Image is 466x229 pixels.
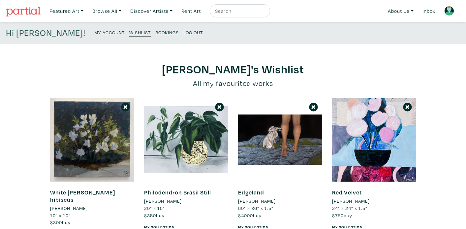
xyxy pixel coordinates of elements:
span: $4000 [238,212,253,218]
a: Inbox [419,4,438,18]
li: [PERSON_NAME] [332,197,370,205]
small: My Account [94,29,125,36]
span: buy [50,219,71,225]
h2: [PERSON_NAME]'s Wishlist [50,62,416,76]
a: Featured Art [47,4,86,18]
span: $300 [50,219,62,225]
small: Wishlist [129,29,151,36]
span: buy [144,212,165,218]
a: About Us [385,4,417,18]
span: 24" x 24" x 1.5" [332,205,367,211]
span: $350 [144,212,156,218]
span: 20" x 16" [144,205,165,211]
a: Philodendron Brasil Still [144,189,211,196]
a: Edgeland [238,189,264,196]
a: Wishlist [129,28,151,37]
small: Bookings [155,29,179,36]
a: Bookings [155,28,179,37]
a: Browse All [89,4,124,18]
a: [PERSON_NAME] [238,197,322,205]
input: Search [214,7,264,15]
a: [PERSON_NAME] [332,197,416,205]
p: All my favourited works [50,78,416,89]
a: My Account [94,28,125,37]
a: Red Velvet [332,189,362,196]
a: [PERSON_NAME] [144,197,228,205]
h4: Hi [PERSON_NAME]! [6,28,85,38]
span: 10" x 10" [50,212,71,218]
a: Discover Artists [127,4,175,18]
li: [PERSON_NAME] [144,197,182,205]
span: 60" x 36" x 1.5" [238,205,273,211]
li: [PERSON_NAME] [238,197,276,205]
span: buy [332,212,352,218]
a: Rent Art [178,4,204,18]
li: [PERSON_NAME] [50,205,88,212]
span: $750 [332,212,344,218]
a: White [PERSON_NAME] hibiscus [50,189,115,203]
span: buy [238,212,262,218]
small: Log Out [183,29,203,36]
a: Log Out [183,28,203,37]
a: [PERSON_NAME] [50,205,134,212]
img: avatar.png [444,6,454,16]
